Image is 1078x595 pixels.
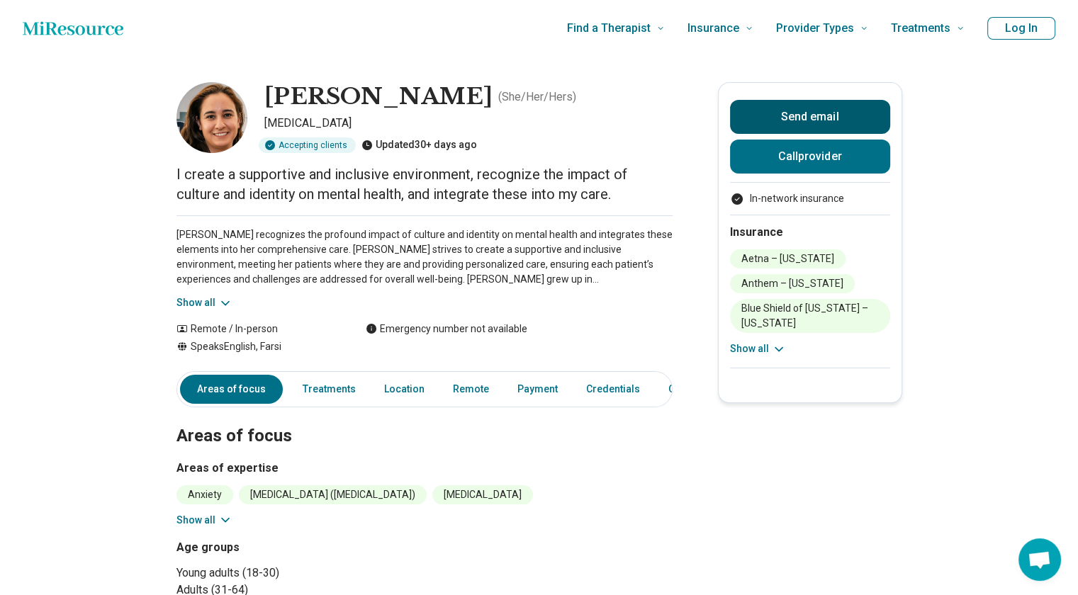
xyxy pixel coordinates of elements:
[176,164,673,204] p: I create a supportive and inclusive environment, recognize the impact of culture and identity on ...
[264,82,493,112] h1: [PERSON_NAME]
[498,89,576,106] p: ( She/Her/Hers )
[730,140,890,174] button: Callprovider
[1018,538,1061,581] div: Open chat
[730,249,846,268] li: Aetna – [US_STATE]
[687,18,739,38] span: Insurance
[730,299,890,333] li: Blue Shield of [US_STATE] – [US_STATE]
[176,322,337,336] div: Remote / In-person
[176,227,673,287] p: [PERSON_NAME] recognizes the profound impact of culture and identity on mental health and integra...
[660,375,711,404] a: Other
[176,82,247,153] img: Parisa Hashemi, Psychiatrist
[730,224,890,241] h2: Insurance
[776,18,854,38] span: Provider Types
[366,322,527,336] div: Emergency number not available
[376,375,433,404] a: Location
[432,485,533,504] li: [MEDICAL_DATA]
[176,565,419,582] li: Young adults (18-30)
[730,274,855,293] li: Anthem – [US_STATE]
[176,339,337,354] div: Speaks English, Farsi
[578,375,649,404] a: Credentials
[176,295,232,310] button: Show all
[444,375,498,404] a: Remote
[180,375,283,404] a: Areas of focus
[264,115,673,132] p: [MEDICAL_DATA]
[730,100,890,134] button: Send email
[891,18,950,38] span: Treatments
[361,137,477,153] div: Updated 30+ days ago
[259,137,356,153] div: Accepting clients
[730,191,890,206] ul: Payment options
[509,375,566,404] a: Payment
[176,390,673,448] h2: Areas of focus
[730,191,890,206] li: In-network insurance
[176,539,419,556] h3: Age groups
[176,460,673,477] h3: Areas of expertise
[567,18,651,38] span: Find a Therapist
[176,485,233,504] li: Anxiety
[987,17,1055,40] button: Log In
[23,14,123,42] a: Home page
[239,485,427,504] li: [MEDICAL_DATA] ([MEDICAL_DATA])
[176,513,232,528] button: Show all
[294,375,364,404] a: Treatments
[730,341,786,356] button: Show all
